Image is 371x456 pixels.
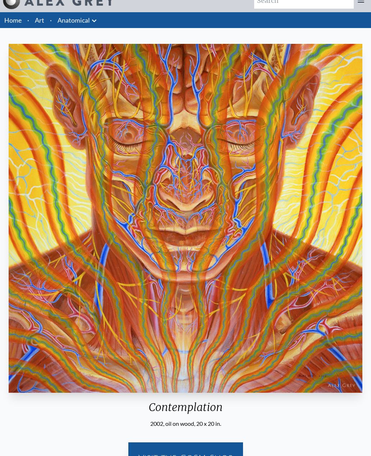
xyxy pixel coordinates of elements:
[9,44,362,393] img: Contemplation-2002-Alex-Grey-watermarked.jpg
[6,419,365,428] div: 2002, oil on wood, 20 x 20 in.
[6,401,365,419] div: Contemplation
[35,15,44,25] a: Art
[47,12,55,28] li: ·
[24,12,32,28] li: ·
[58,15,90,25] a: Anatomical
[4,16,22,24] a: Home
